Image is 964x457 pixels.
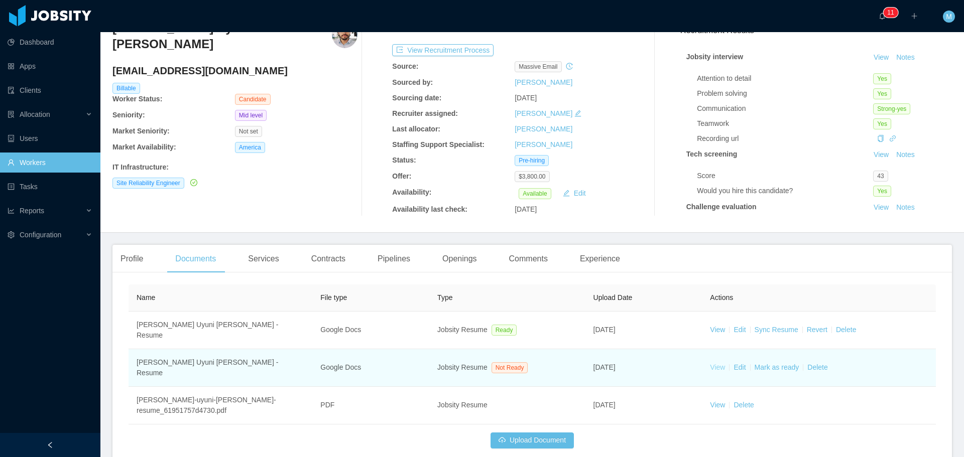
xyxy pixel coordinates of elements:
a: icon: auditClients [8,80,92,100]
div: Services [240,245,287,273]
div: Experience [572,245,628,273]
div: Comments [501,245,556,273]
b: Worker Status: [112,95,162,103]
b: Market Availability: [112,143,176,151]
a: Sync Resume [755,326,798,334]
span: Jobsity Resume [437,326,488,334]
div: Problem solving [697,88,873,99]
a: icon: userWorkers [8,153,92,173]
span: Billable [112,83,140,94]
a: icon: exportView Recruitment Process [392,46,494,54]
span: [DATE] [593,401,616,409]
a: Revert [807,326,827,334]
button: Notes [892,52,919,64]
sup: 11 [883,8,898,18]
a: View [870,53,892,61]
span: Upload Date [593,293,633,301]
a: icon: link [889,134,896,142]
b: Seniority: [112,111,145,119]
span: $3,800.00 [515,171,549,182]
span: Configuration [20,231,61,239]
h4: [EMAIL_ADDRESS][DOMAIN_NAME] [112,64,357,78]
span: Jobsity Resume [437,363,488,371]
span: Strong-yes [873,103,910,114]
a: icon: check-circle [188,179,197,187]
span: Allocation [20,110,50,118]
td: Google Docs [312,312,429,349]
a: icon: robotUsers [8,128,92,148]
div: Profile [112,245,151,273]
span: Not Ready [492,362,528,373]
span: Yes [873,186,891,197]
span: Actions [710,293,733,301]
b: IT Infrastructure : [112,163,169,171]
span: Yes [873,118,891,129]
i: icon: setting [8,231,15,238]
b: Last allocator: [392,125,440,133]
span: America [235,142,265,153]
button: icon: exportView Recruitment Process [392,44,494,56]
a: Edit [734,326,746,334]
a: Edit [734,363,746,371]
img: d762c864-b0ed-406d-9984-7d5fb302340e_68acc87f012d6-400w.png [332,20,357,48]
span: Name [137,293,155,301]
span: Yes [873,88,891,99]
b: Availability last check: [392,205,467,213]
div: Communication [697,103,873,114]
a: icon: appstoreApps [8,56,92,76]
a: View [870,203,892,211]
td: PDF [312,387,429,424]
span: Site Reliability Engineer [112,178,184,189]
button: Notes [892,202,919,214]
b: Recruiter assigned: [392,109,458,117]
strong: Tech screening [686,150,738,158]
strong: Challenge evaluation [686,203,757,211]
div: Pipelines [370,245,418,273]
a: Delete [836,326,856,334]
div: Teamwork [697,118,873,129]
span: Mid level [235,110,267,121]
a: Mark as ready [755,363,799,371]
a: [PERSON_NAME] [515,109,572,117]
div: Openings [434,245,485,273]
span: [DATE] [593,363,616,371]
b: Status: [392,156,416,164]
span: Reports [20,207,44,215]
b: Sourced by: [392,78,433,86]
td: Google Docs [312,349,429,387]
i: icon: bell [879,13,886,20]
span: Candidate [235,94,271,105]
span: Massive Email [515,61,561,72]
p: 1 [891,8,894,18]
span: File type [320,293,347,301]
a: [PERSON_NAME] [515,78,572,86]
span: Ready [492,325,517,336]
a: [PERSON_NAME] [515,125,572,133]
td: [PERSON_NAME] Uyuni [PERSON_NAME] - Resume [129,349,312,387]
div: Would you hire this candidate? [697,186,873,196]
td: [PERSON_NAME] Uyuni [PERSON_NAME] - Resume [129,312,312,349]
div: Score [697,171,873,181]
a: View [710,363,725,371]
a: Delete [734,401,754,409]
h3: [PERSON_NAME] Uyuni [PERSON_NAME] [112,20,332,53]
i: icon: copy [877,135,884,142]
span: Type [437,293,452,301]
span: Jobsity Resume [437,401,488,409]
i: icon: plus [911,13,918,20]
i: icon: link [889,135,896,142]
button: icon: cloud-uploadUpload Document [491,432,574,448]
a: View [710,401,725,409]
strong: Jobsity interview [686,53,744,61]
button: icon: editEdit [559,187,590,199]
b: Offer: [392,172,411,180]
i: icon: edit [574,110,581,117]
button: Notes [892,149,919,161]
i: icon: line-chart [8,207,15,214]
a: icon: profileTasks [8,177,92,197]
b: Availability: [392,188,431,196]
b: Staffing Support Specialist: [392,140,485,148]
b: Sourcing date: [392,94,441,102]
span: Not set [235,126,262,137]
i: icon: solution [8,111,15,118]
